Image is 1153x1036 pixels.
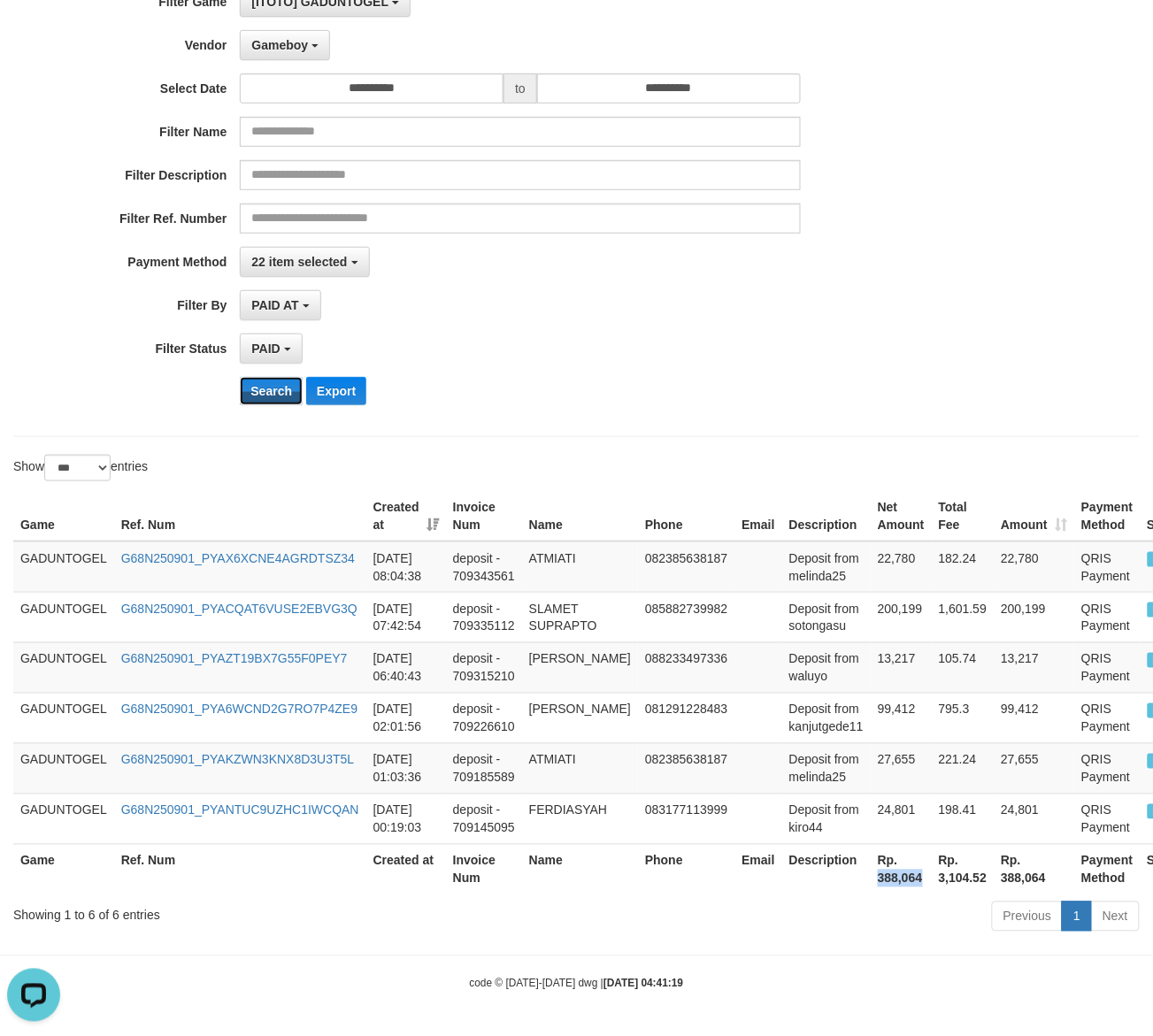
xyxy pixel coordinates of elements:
[121,803,359,817] a: G68N250901_PYANTUC9UZHC1IWCQAN
[446,693,522,743] td: deposit - 709226610
[446,642,522,693] td: deposit - 709315210
[1074,794,1140,844] td: QRIS Payment
[638,642,734,693] td: 088233497336
[446,743,522,794] td: deposit - 709185589
[366,844,446,894] th: Created at
[932,541,995,593] td: 182.24
[782,592,871,642] td: Deposit from sotongasu
[735,491,782,541] th: Email
[13,900,467,925] div: Showing 1 to 6 of 6 entries
[44,455,111,481] select: Showentries
[638,541,734,593] td: 082385638187
[366,491,446,541] th: Created at: activate to sort column ascending
[871,541,932,593] td: 22,780
[871,844,932,894] th: Rp. 388,064
[992,902,1063,932] a: Previous
[13,592,114,642] td: GADUNTOGEL
[522,491,638,541] th: Name
[871,642,932,693] td: 13,217
[638,794,734,844] td: 083177113999
[446,541,522,593] td: deposit - 709343561
[994,693,1074,743] td: 99,412
[121,602,357,616] a: G68N250901_PYACQAT6VUSE2EBVG3Q
[240,377,303,405] button: Search
[240,247,369,277] button: 22 item selected
[114,491,366,541] th: Ref. Num
[503,73,537,104] span: to
[251,341,280,356] span: PAID
[366,642,446,693] td: [DATE] 06:40:43
[306,377,366,405] button: Export
[603,978,683,990] strong: [DATE] 04:41:19
[446,794,522,844] td: deposit - 709145095
[251,255,347,269] span: 22 item selected
[871,743,932,794] td: 27,655
[871,794,932,844] td: 24,801
[994,491,1074,541] th: Amount: activate to sort column ascending
[932,844,995,894] th: Rp. 3,104.52
[366,592,446,642] td: [DATE] 07:42:54
[522,642,638,693] td: [PERSON_NAME]
[932,592,995,642] td: 1,601.59
[366,541,446,593] td: [DATE] 08:04:38
[121,702,357,717] a: G68N250901_PYA6WCND2G7RO7P4ZE9
[1074,491,1140,541] th: Payment Method
[782,693,871,743] td: Deposit from kanjutgede11
[1091,902,1140,932] a: Next
[522,693,638,743] td: [PERSON_NAME]
[994,743,1074,794] td: 27,655
[932,491,995,541] th: Total Fee
[13,642,114,693] td: GADUNTOGEL
[994,642,1074,693] td: 13,217
[13,794,114,844] td: GADUNTOGEL
[782,491,871,541] th: Description
[932,794,995,844] td: 198.41
[13,844,114,894] th: Game
[121,753,355,767] a: G68N250901_PYAKZWN3KNX8D3U3T5L
[522,794,638,844] td: FERDIASYAH
[1062,902,1092,932] a: 1
[638,693,734,743] td: 081291228483
[1074,693,1140,743] td: QRIS Payment
[871,592,932,642] td: 200,199
[522,844,638,894] th: Name
[366,693,446,743] td: [DATE] 02:01:56
[13,455,148,481] label: Show entries
[782,541,871,593] td: Deposit from melinda25
[13,541,114,593] td: GADUNTOGEL
[121,551,355,565] a: G68N250901_PYAX6XCNE4AGRDTSZ34
[121,652,348,666] a: G68N250901_PYAZT19BX7G55F0PEY7
[932,743,995,794] td: 221.24
[782,642,871,693] td: Deposit from waluyo
[7,7,60,60] button: Open LiveChat chat widget
[240,290,320,320] button: PAID AT
[251,38,308,52] span: Gameboy
[13,743,114,794] td: GADUNTOGEL
[446,844,522,894] th: Invoice Num
[735,844,782,894] th: Email
[114,844,366,894] th: Ref. Num
[782,844,871,894] th: Description
[994,541,1074,593] td: 22,780
[638,592,734,642] td: 085882739982
[240,334,302,364] button: PAID
[446,491,522,541] th: Invoice Num
[366,794,446,844] td: [DATE] 00:19:03
[522,541,638,593] td: ATMIATI
[1074,642,1140,693] td: QRIS Payment
[446,592,522,642] td: deposit - 709335112
[1074,592,1140,642] td: QRIS Payment
[251,298,298,312] span: PAID AT
[638,844,734,894] th: Phone
[932,642,995,693] td: 105.74
[871,693,932,743] td: 99,412
[522,592,638,642] td: SLAMET SUPRAPTO
[782,794,871,844] td: Deposit from kiro44
[13,693,114,743] td: GADUNTOGEL
[1074,844,1140,894] th: Payment Method
[638,491,734,541] th: Phone
[1074,743,1140,794] td: QRIS Payment
[994,794,1074,844] td: 24,801
[470,978,684,990] small: code © [DATE]-[DATE] dwg |
[871,491,932,541] th: Net Amount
